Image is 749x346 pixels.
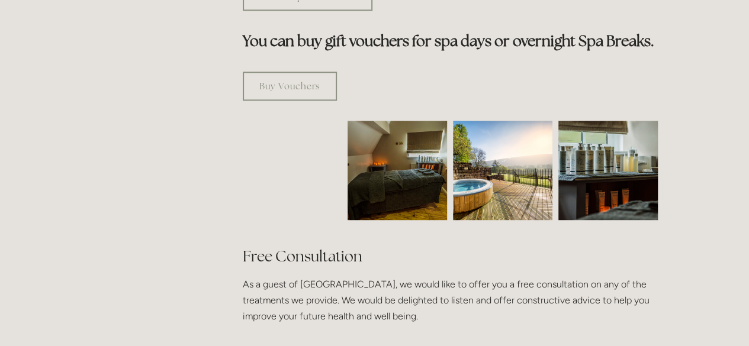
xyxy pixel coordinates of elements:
h2: Free Consultation [243,246,658,267]
p: As a guest of [GEOGRAPHIC_DATA], we would like to offer you a free consultation on any of the tre... [243,276,658,325]
a: Buy Vouchers [243,72,337,101]
img: Outdoor jacuzzi with a view of the Peak District, Losehill House Hotel and Spa [453,121,552,220]
strong: You can buy gift vouchers for spa days or overnight Spa Breaks. [243,31,654,50]
img: Body creams in the spa room, Losehill House Hotel and Spa [533,121,683,220]
img: Spa room, Losehill House Hotel and Spa [323,121,472,220]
